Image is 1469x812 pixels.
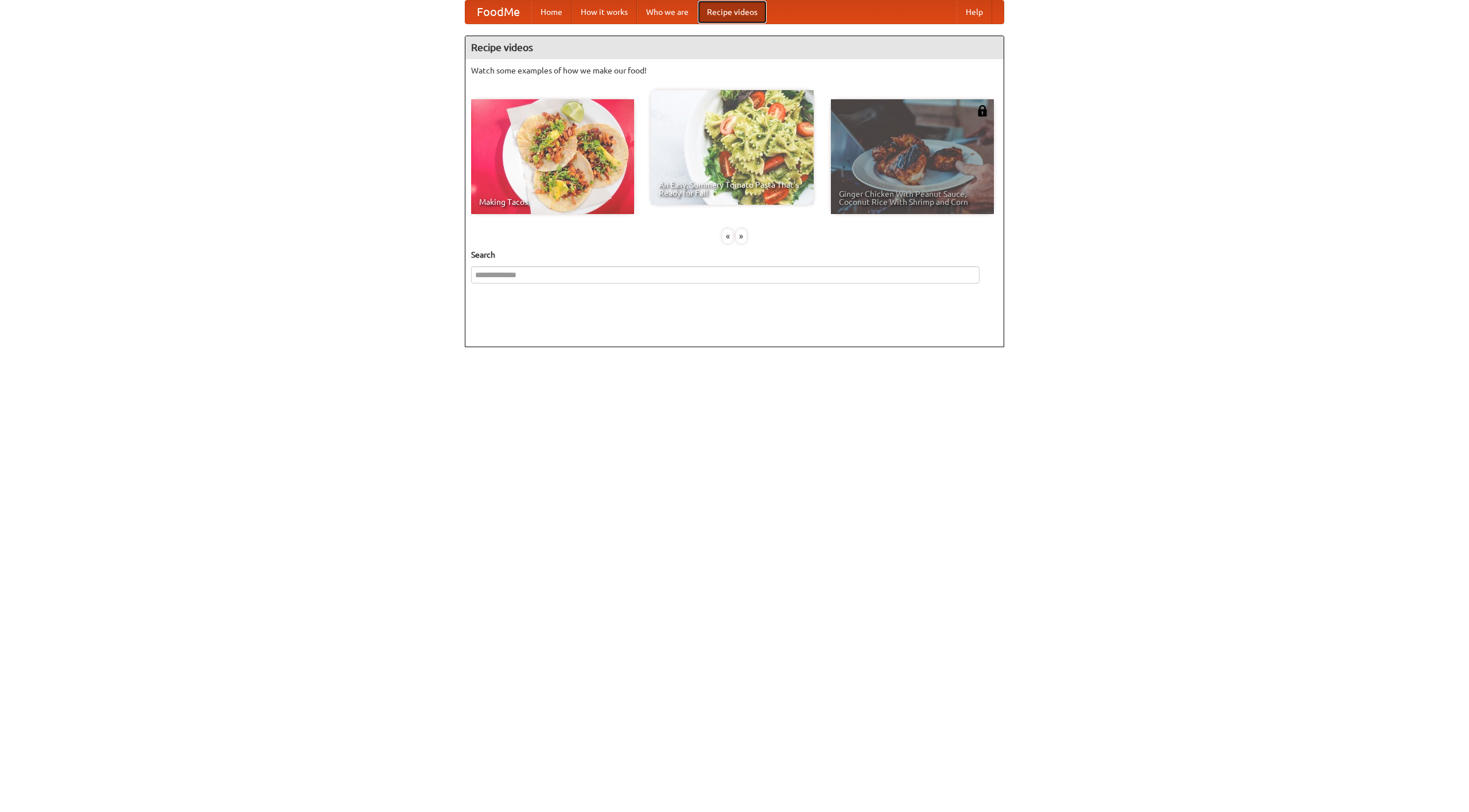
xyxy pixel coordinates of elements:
a: Who we are [637,1,698,24]
a: FoodMe [465,1,531,24]
span: Making Tacos [479,198,626,206]
a: An Easy, Summery Tomato Pasta That's Ready for Fall [651,90,814,205]
p: Watch some examples of how we make our food! [471,65,998,76]
div: « [722,229,733,243]
a: Home [531,1,572,24]
a: Help [957,1,992,24]
div: » [736,229,747,243]
img: 483408.png [977,105,988,116]
h4: Recipe videos [465,36,1004,59]
span: An Easy, Summery Tomato Pasta That's Ready for Fall [659,181,806,197]
a: How it works [572,1,637,24]
a: Making Tacos [471,99,634,214]
h5: Search [471,249,998,261]
a: Recipe videos [698,1,767,24]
